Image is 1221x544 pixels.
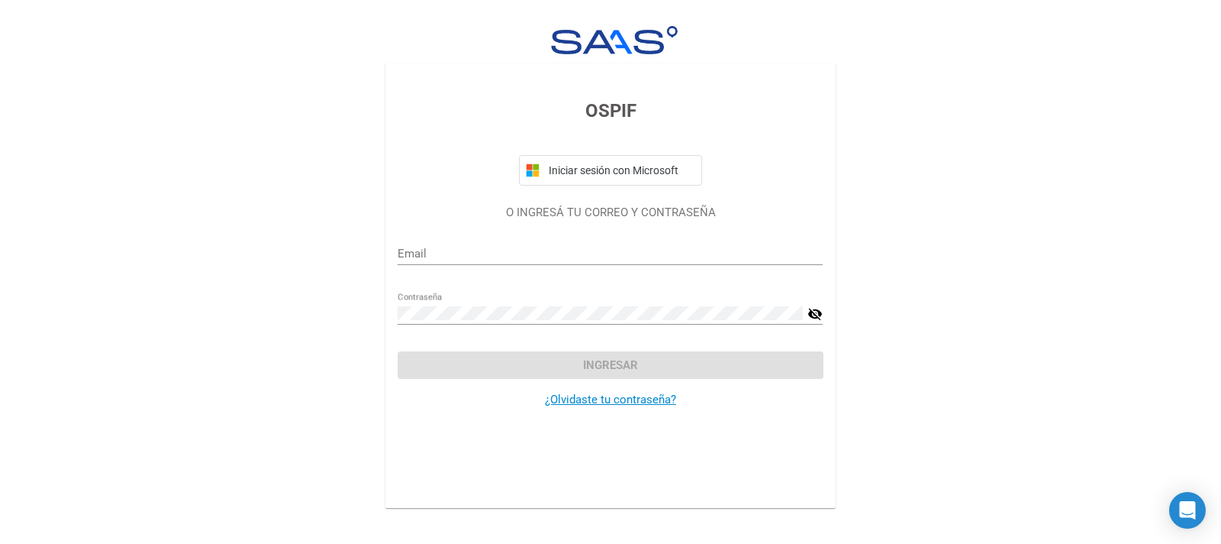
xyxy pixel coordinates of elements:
[398,204,823,222] p: O INGRESÁ TU CORREO Y CONTRASEÑA
[583,358,638,372] span: Ingresar
[545,393,676,406] a: ¿Olvidaste tu contraseña?
[519,155,702,186] button: Iniciar sesión con Microsoft
[398,351,823,379] button: Ingresar
[546,164,695,176] span: Iniciar sesión con Microsoft
[1169,492,1206,529] div: Open Intercom Messenger
[398,97,823,125] h3: OSPIF
[807,305,823,323] mat-icon: visibility_off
